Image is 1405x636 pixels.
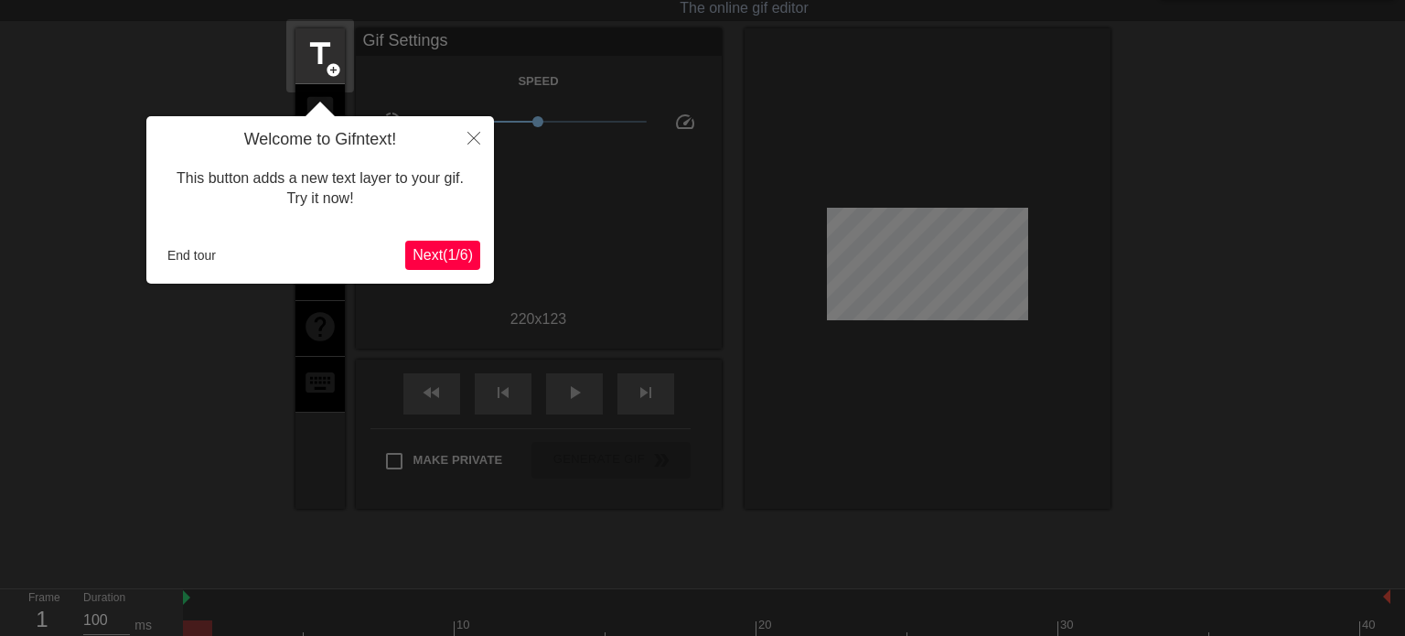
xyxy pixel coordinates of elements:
[454,116,494,158] button: Close
[413,247,473,263] span: Next ( 1 / 6 )
[160,130,480,150] h4: Welcome to Gifntext!
[160,242,223,269] button: End tour
[160,150,480,228] div: This button adds a new text layer to your gif. Try it now!
[405,241,480,270] button: Next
